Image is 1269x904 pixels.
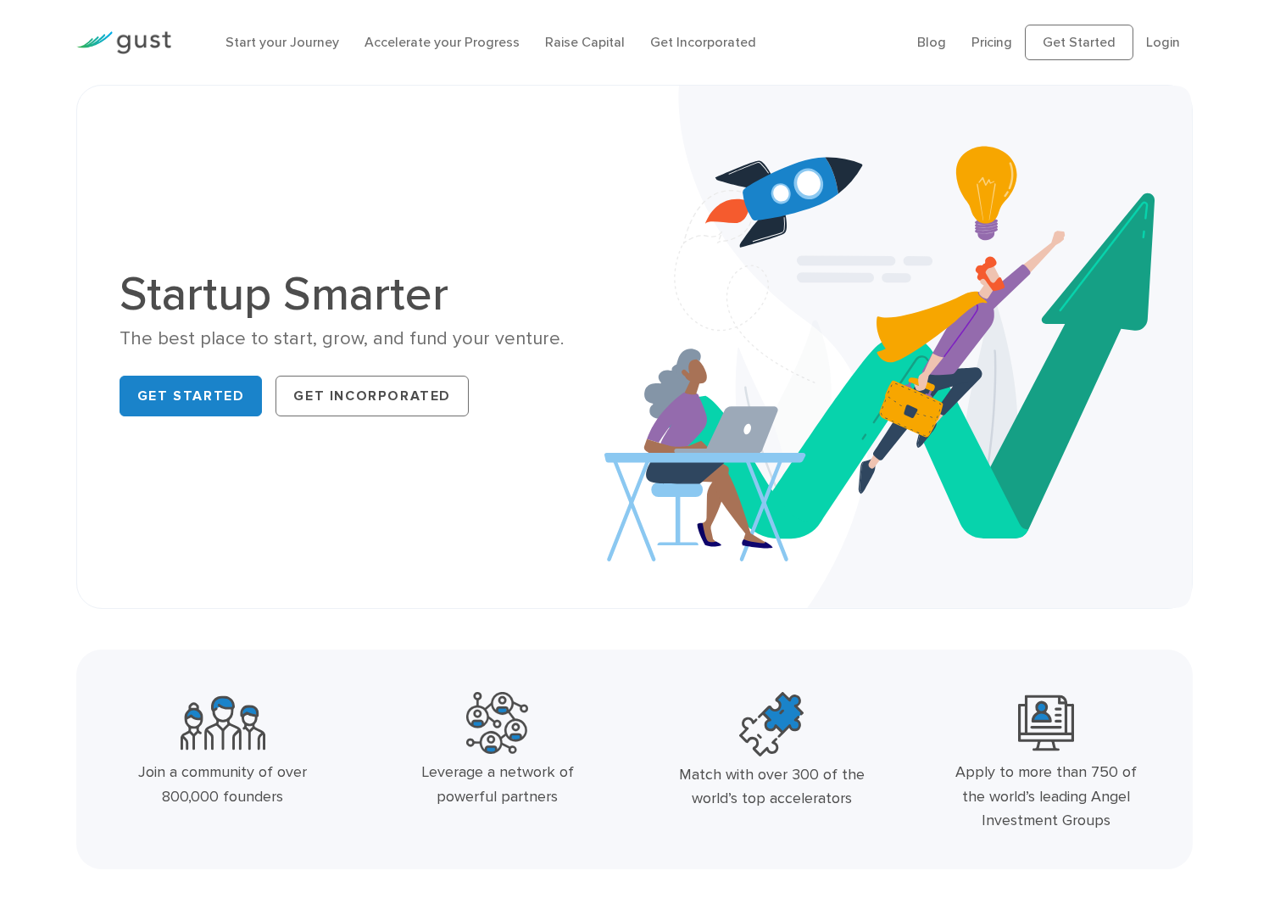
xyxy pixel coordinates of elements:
img: Community Founders [181,692,265,754]
div: Match with over 300 of the world’s top accelerators [672,763,871,812]
a: Pricing [971,34,1012,50]
a: Get Incorporated [650,34,756,50]
div: The best place to start, grow, and fund your venture. [120,326,622,351]
a: Blog [917,34,946,50]
a: Login [1146,34,1180,50]
a: Raise Capital [545,34,625,50]
div: Apply to more than 750 of the world’s leading Angel Investment Groups [947,761,1146,834]
a: Get Started [1025,25,1133,60]
a: Accelerate your Progress [365,34,520,50]
img: Leading Angel Investment [1018,692,1074,754]
img: Startup Smarter Hero [604,86,1192,608]
a: Start your Journey [225,34,339,50]
h1: Startup Smarter [120,271,622,318]
img: Top Accelerators [739,692,804,756]
div: Leverage a network of powerful partners [398,761,597,810]
a: Get Started [120,376,263,416]
a: Get Incorporated [276,376,469,416]
div: Join a community of over 800,000 founders [123,761,322,810]
img: Gust Logo [76,31,171,54]
img: Powerful Partners [466,692,528,754]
